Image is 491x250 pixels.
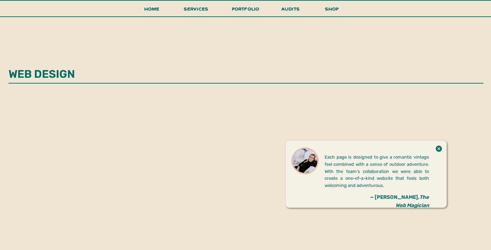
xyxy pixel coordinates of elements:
p: Each page is designed to give a romantic vintage feel combined with a sense of outdoor adventure.... [325,154,429,188]
a: services [182,4,210,17]
a: shop [315,4,348,16]
h1: web design [9,67,84,81]
a: Home [141,4,162,17]
a: audits [280,4,301,16]
h3: — [PERSON_NAME], [359,193,429,201]
a: portfolio [229,4,262,17]
span: services [184,5,209,12]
